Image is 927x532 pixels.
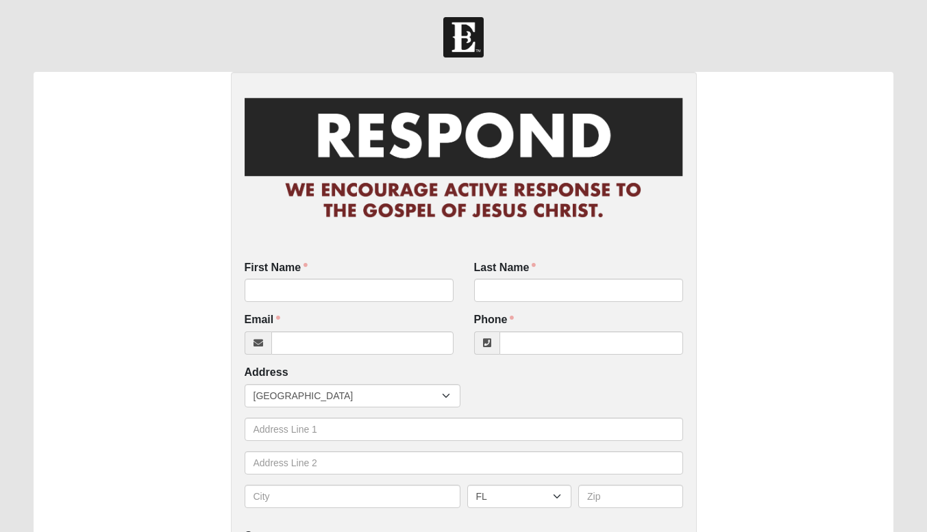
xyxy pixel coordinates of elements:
[474,312,515,328] label: Phone
[443,17,484,58] img: Church of Eleven22 Logo
[245,418,683,441] input: Address Line 1
[245,312,281,328] label: Email
[245,365,288,381] label: Address
[474,260,536,276] label: Last Name
[245,485,460,508] input: City
[245,260,308,276] label: First Name
[245,86,683,232] img: RespondCardHeader.png
[245,451,683,474] input: Address Line 2
[578,485,683,508] input: Zip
